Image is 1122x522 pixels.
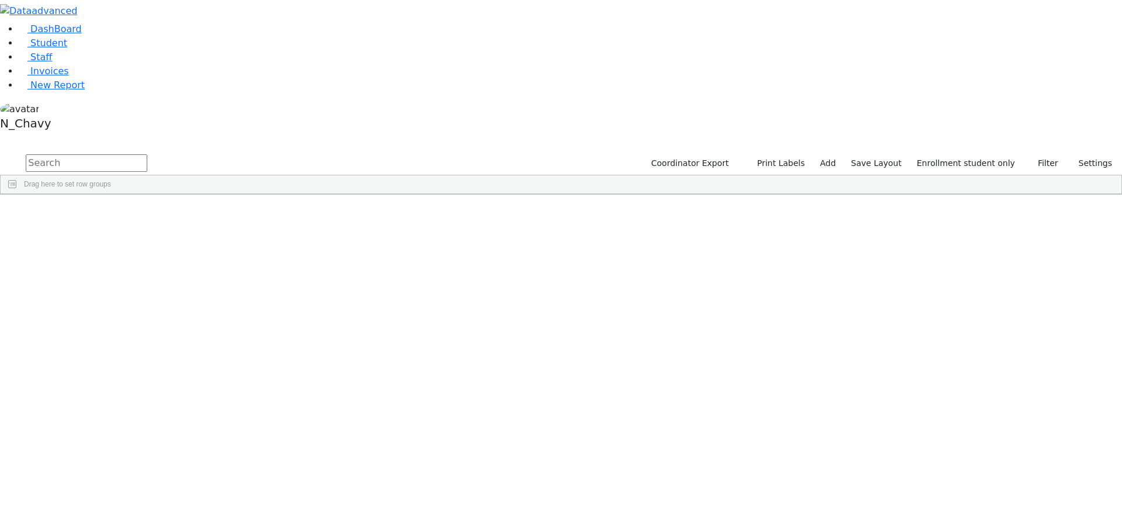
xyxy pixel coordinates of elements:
[30,65,69,77] span: Invoices
[643,154,734,172] button: Coordinator Export
[1023,154,1064,172] button: Filter
[26,154,147,172] input: Search
[743,154,810,172] button: Print Labels
[30,23,82,34] span: DashBoard
[1064,154,1117,172] button: Settings
[30,37,67,49] span: Student
[912,154,1020,172] label: Enrollment student only
[30,51,52,63] span: Staff
[815,154,841,172] a: Add
[19,51,52,63] a: Staff
[19,65,69,77] a: Invoices
[19,23,82,34] a: DashBoard
[19,37,67,49] a: Student
[30,79,85,91] span: New Report
[24,180,111,188] span: Drag here to set row groups
[846,154,906,172] button: Save Layout
[19,79,85,91] a: New Report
